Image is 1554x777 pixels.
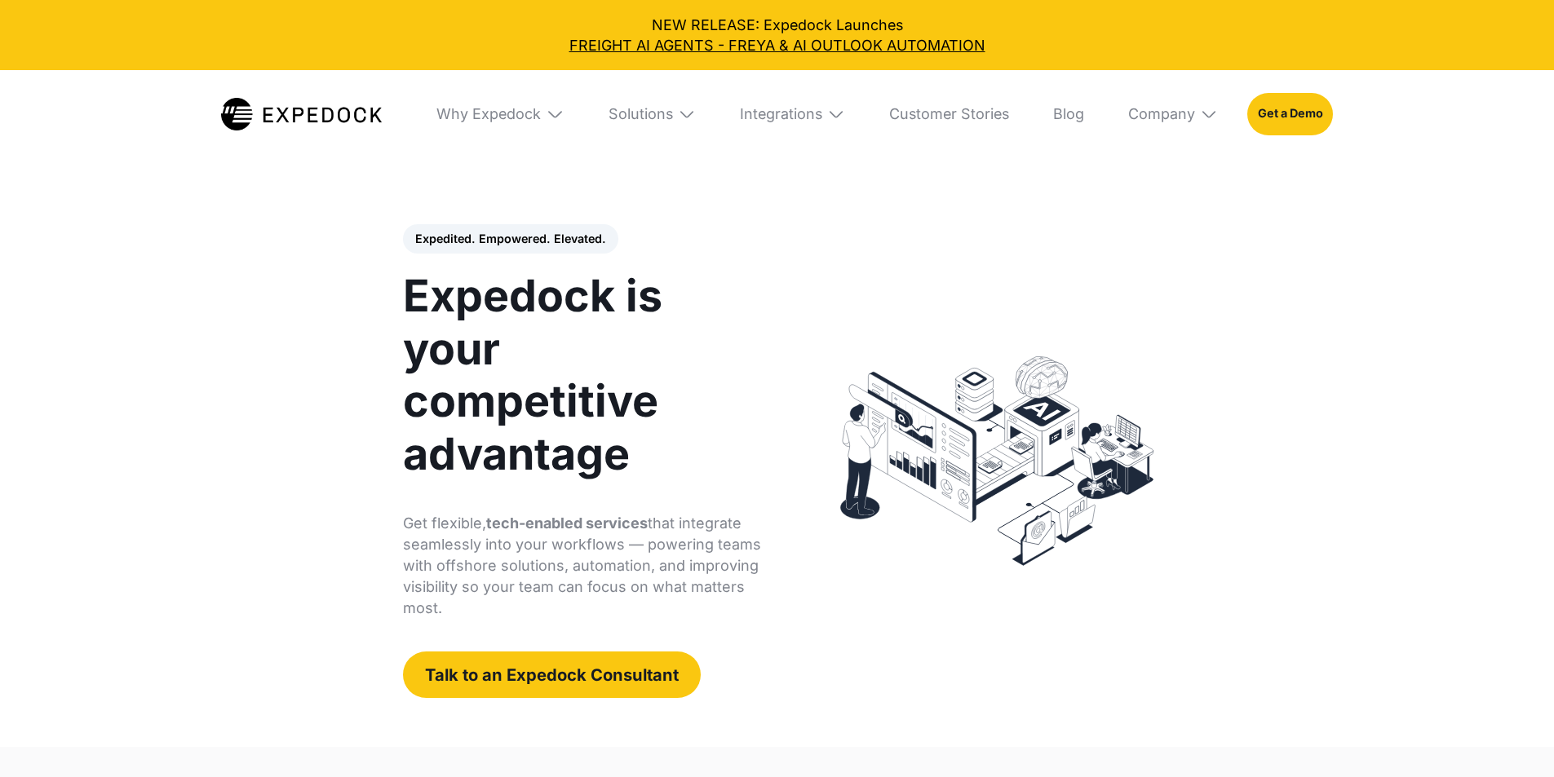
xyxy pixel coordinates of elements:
a: Talk to an Expedock Consultant [403,651,701,697]
div: Company [1128,105,1195,123]
strong: tech-enabled services [486,514,648,532]
p: Get flexible, that integrate seamlessly into your workflows — powering teams with offshore soluti... [403,513,764,619]
div: Solutions [609,105,673,123]
h1: Expedock is your competitive advantage [403,270,764,480]
div: Why Expedock [436,105,541,123]
a: FREIGHT AI AGENTS - FREYA & AI OUTLOOK AUTOMATION [15,35,1539,55]
a: Customer Stories [874,70,1024,158]
div: Integrations [740,105,822,123]
a: Blog [1038,70,1099,158]
div: NEW RELEASE: Expedock Launches [15,15,1539,55]
a: Get a Demo [1247,93,1333,135]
